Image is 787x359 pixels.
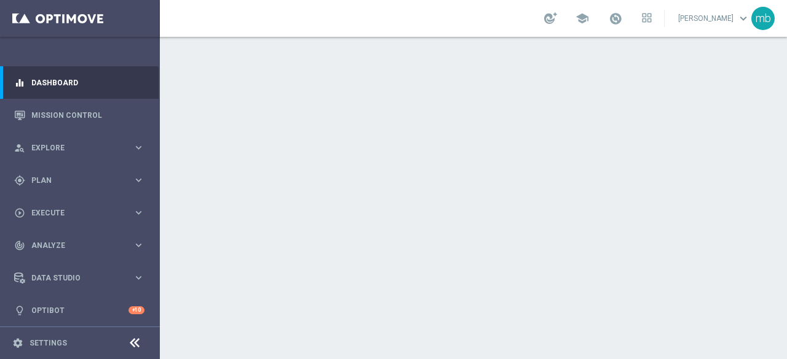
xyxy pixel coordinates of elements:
div: Analyze [14,240,133,251]
a: Optibot [31,294,129,326]
a: Settings [30,339,67,347]
button: Mission Control [14,110,145,120]
i: track_changes [14,240,25,251]
i: lightbulb [14,305,25,316]
button: person_search Explore keyboard_arrow_right [14,143,145,153]
span: school [575,12,589,25]
div: mb [751,7,775,30]
span: Plan [31,177,133,184]
i: settings [12,338,23,349]
span: Explore [31,144,133,152]
button: Data Studio keyboard_arrow_right [14,273,145,283]
button: lightbulb Optibot +10 [14,306,145,315]
span: Execute [31,209,133,217]
i: keyboard_arrow_right [133,272,144,284]
i: keyboard_arrow_right [133,239,144,251]
span: Analyze [31,242,133,249]
div: Mission Control [14,99,144,131]
i: play_circle_outline [14,207,25,218]
div: Explore [14,142,133,153]
i: keyboard_arrow_right [133,207,144,218]
div: Plan [14,175,133,186]
span: keyboard_arrow_down [737,12,750,25]
button: equalizer Dashboard [14,78,145,88]
div: Dashboard [14,66,144,99]
i: person_search [14,142,25,153]
button: track_changes Analyze keyboard_arrow_right [14,241,145,250]
i: equalizer [14,77,25,88]
button: gps_fixed Plan keyboard_arrow_right [14,176,145,185]
a: Dashboard [31,66,144,99]
a: [PERSON_NAME]keyboard_arrow_down [677,9,751,28]
div: +10 [129,306,144,314]
i: keyboard_arrow_right [133,142,144,153]
div: Execute [14,207,133,218]
button: play_circle_outline Execute keyboard_arrow_right [14,208,145,218]
div: Optibot [14,294,144,326]
i: gps_fixed [14,175,25,186]
div: Data Studio [14,272,133,284]
i: keyboard_arrow_right [133,174,144,186]
span: Data Studio [31,274,133,282]
a: Mission Control [31,99,144,131]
